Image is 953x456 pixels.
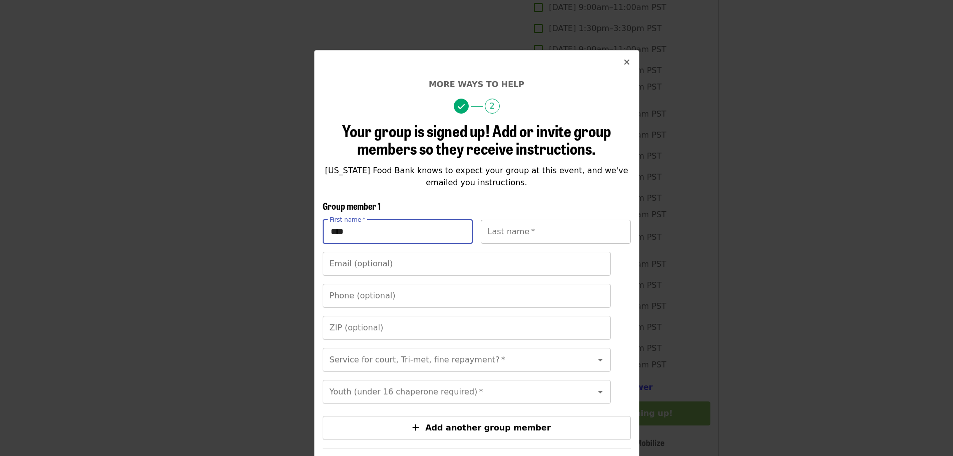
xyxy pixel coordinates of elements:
[323,220,473,244] input: First name
[325,166,628,187] span: [US_STATE] Food Bank knows to expect your group at this event, and we've emailed you instructions.
[624,58,630,67] i: times icon
[342,119,611,160] span: Your group is signed up! Add or invite group members so they receive instructions.
[485,99,500,114] span: 2
[323,252,611,276] input: Email (optional)
[323,199,381,212] span: Group member 1
[615,51,639,75] button: Close
[323,284,611,308] input: Phone (optional)
[330,217,366,223] label: First name
[458,102,465,112] i: check icon
[429,80,524,89] span: More ways to help
[323,316,611,340] input: ZIP (optional)
[323,416,631,440] button: Add another group member
[412,423,419,432] i: plus icon
[593,385,607,399] button: Open
[481,220,631,244] input: Last name
[593,353,607,367] button: Open
[425,423,551,432] span: Add another group member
